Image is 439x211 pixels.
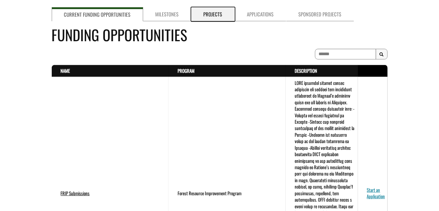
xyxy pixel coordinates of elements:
[61,190,90,196] a: FRIP Submissions
[191,7,235,21] a: Projects
[367,186,385,199] a: Start an Application
[286,7,354,21] a: Sponsored Projects
[52,7,143,21] a: Current Funding Opportunities
[143,7,191,21] a: Milestones
[52,24,388,45] h4: Funding Opportunities
[295,67,317,74] a: Description
[315,49,376,59] input: To search on partial text, use the asterisk (*) wildcard character.
[235,7,286,21] a: Applications
[178,67,195,74] a: Program
[376,49,388,60] button: Search Results
[61,67,70,74] a: Name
